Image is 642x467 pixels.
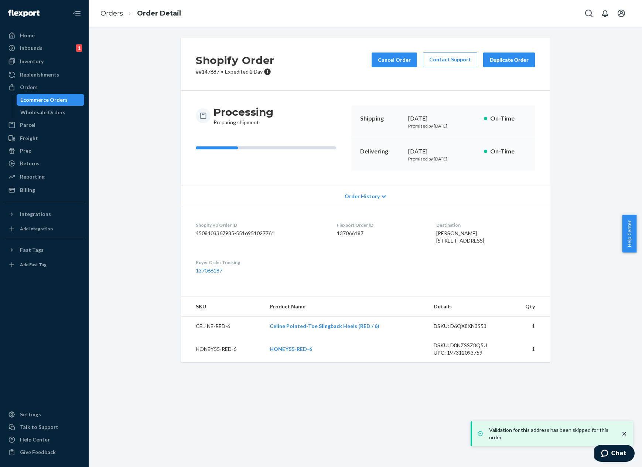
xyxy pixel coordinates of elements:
[4,421,84,433] button: Talk to Support
[594,445,635,463] iframe: Opens a widget where you can chat to one of our agents
[20,246,44,254] div: Fast Tags
[4,184,84,196] a: Billing
[196,230,325,237] dd: 4508403367985-5516951027761
[490,147,526,156] p: On-Time
[408,123,478,129] p: Promised by [DATE]
[408,147,478,156] div: [DATE]
[181,297,264,317] th: SKU
[20,44,42,52] div: Inbounds
[489,56,529,64] div: Duplicate Order
[20,96,68,104] div: Ecommerce Orders
[20,135,38,142] div: Freight
[509,317,550,336] td: 1
[20,226,53,232] div: Add Integration
[20,32,35,39] div: Home
[4,69,84,81] a: Replenishments
[4,158,84,169] a: Returns
[434,322,503,330] div: DSKU: D6QX8XN3S53
[4,132,84,144] a: Freight
[20,436,50,443] div: Help Center
[4,30,84,41] a: Home
[137,9,181,17] a: Order Detail
[196,267,222,274] a: 137066187
[621,430,628,437] svg: close toast
[4,42,84,54] a: Inbounds1
[489,426,613,441] p: Validation for this address has been skipped for this order
[20,58,44,65] div: Inventory
[20,411,41,418] div: Settings
[428,297,509,317] th: Details
[509,297,550,317] th: Qty
[20,147,31,155] div: Prep
[614,6,629,21] button: Open account menu
[17,94,85,106] a: Ecommerce Orders
[20,121,35,129] div: Parcel
[434,349,503,356] div: UPC: 197312093759
[20,261,47,268] div: Add Fast Tag
[264,297,428,317] th: Product Name
[4,55,84,67] a: Inventory
[20,423,58,431] div: Talk to Support
[181,317,264,336] td: CELINE-RED-6
[196,222,325,228] dt: Shopify V3 Order ID
[408,156,478,162] p: Promised by [DATE]
[490,114,526,123] p: On-Time
[4,244,84,256] button: Fast Tags
[4,119,84,131] a: Parcel
[360,114,402,123] p: Shipping
[408,114,478,123] div: [DATE]
[221,68,223,75] span: •
[20,210,51,218] div: Integrations
[4,409,84,420] a: Settings
[4,208,84,220] button: Integrations
[95,3,187,24] ol: breadcrumbs
[581,6,596,21] button: Open Search Box
[4,259,84,271] a: Add Fast Tag
[20,84,38,91] div: Orders
[69,6,84,21] button: Close Navigation
[100,9,123,17] a: Orders
[20,449,56,456] div: Give Feedback
[214,105,273,119] h3: Processing
[345,193,380,200] span: Order History
[337,230,424,237] dd: 137066187
[360,147,402,156] p: Delivering
[483,53,535,67] button: Duplicate Order
[4,446,84,458] button: Give Feedback
[4,434,84,446] a: Help Center
[436,222,535,228] dt: Destination
[622,215,636,253] button: Help Center
[509,336,550,362] td: 1
[181,336,264,362] td: HONEY55-RED-6
[196,68,274,75] p: # #147687
[76,44,82,52] div: 1
[196,259,325,265] dt: Buyer Order Tracking
[270,346,312,352] a: HONEY55-RED-6
[8,10,40,17] img: Flexport logo
[598,6,612,21] button: Open notifications
[436,230,484,244] span: [PERSON_NAME] [STREET_ADDRESS]
[214,105,273,126] div: Preparing shipment
[337,222,424,228] dt: Flexport Order ID
[372,53,417,67] button: Cancel Order
[20,109,65,116] div: Wholesale Orders
[20,173,45,180] div: Reporting
[196,53,274,68] h2: Shopify Order
[4,223,84,235] a: Add Integration
[4,81,84,93] a: Orders
[270,323,379,329] a: Celine Pointed-Toe Slingback Heels (RED / 6)
[434,342,503,349] div: DSKU: D8NZSSZ8Q5U
[4,171,84,183] a: Reporting
[17,106,85,118] a: Wholesale Orders
[4,145,84,157] a: Prep
[20,160,40,167] div: Returns
[20,186,35,194] div: Billing
[225,68,263,75] span: Expedited 2 Day
[423,53,477,67] a: Contact Support
[20,71,59,78] div: Replenishments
